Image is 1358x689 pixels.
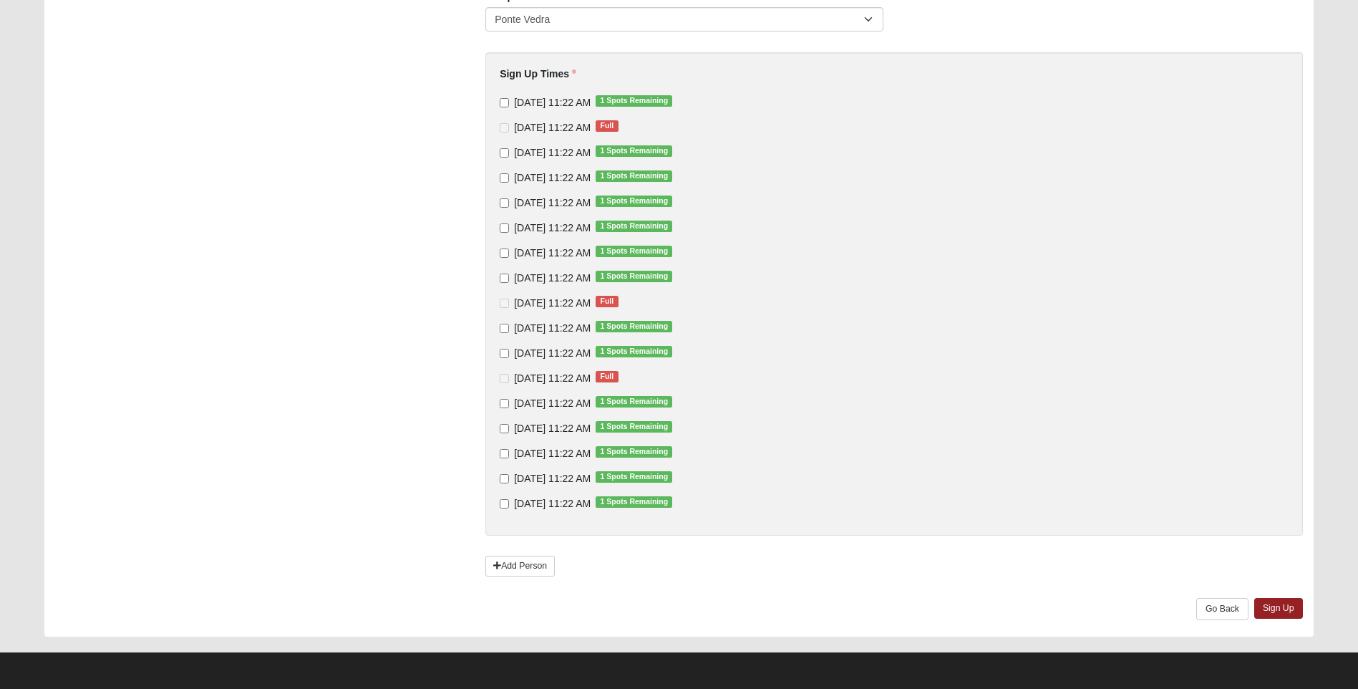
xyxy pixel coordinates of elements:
[596,446,672,458] span: 1 Spots Remaining
[596,421,672,433] span: 1 Spots Remaining
[596,246,672,257] span: 1 Spots Remaining
[500,399,509,408] input: [DATE] 11:22 AM1 Spots Remaining
[514,423,591,434] span: [DATE] 11:22 AM
[514,122,591,133] span: [DATE] 11:22 AM
[514,197,591,208] span: [DATE] 11:22 AM
[596,95,672,107] span: 1 Spots Remaining
[596,396,672,408] span: 1 Spots Remaining
[514,347,591,359] span: [DATE] 11:22 AM
[514,247,591,259] span: [DATE] 11:22 AM
[500,223,509,233] input: [DATE] 11:22 AM1 Spots Remaining
[500,449,509,458] input: [DATE] 11:22 AM1 Spots Remaining
[500,374,509,383] input: [DATE] 11:22 AMFull
[500,349,509,358] input: [DATE] 11:22 AM1 Spots Remaining
[596,471,672,483] span: 1 Spots Remaining
[514,272,591,284] span: [DATE] 11:22 AM
[500,123,509,132] input: [DATE] 11:22 AMFull
[1196,598,1248,620] a: Go Back
[485,556,555,577] a: Add Person
[500,499,509,509] input: [DATE] 11:22 AM1 Spots Remaining
[500,198,509,208] input: [DATE] 11:22 AM1 Spots Remaining
[514,222,591,233] span: [DATE] 11:22 AM
[500,67,576,81] label: Sign Up Times
[596,221,672,232] span: 1 Spots Remaining
[596,145,672,157] span: 1 Spots Remaining
[514,147,591,158] span: [DATE] 11:22 AM
[514,397,591,409] span: [DATE] 11:22 AM
[500,148,509,158] input: [DATE] 11:22 AM1 Spots Remaining
[514,172,591,183] span: [DATE] 11:22 AM
[596,296,618,307] span: Full
[514,448,591,459] span: [DATE] 11:22 AM
[596,371,618,382] span: Full
[514,322,591,334] span: [DATE] 11:22 AM
[596,120,618,132] span: Full
[500,274,509,283] input: [DATE] 11:22 AM1 Spots Remaining
[596,170,672,182] span: 1 Spots Remaining
[500,424,509,433] input: [DATE] 11:22 AM1 Spots Remaining
[500,173,509,183] input: [DATE] 11:22 AM1 Spots Remaining
[500,474,509,483] input: [DATE] 11:22 AM1 Spots Remaining
[596,346,672,357] span: 1 Spots Remaining
[500,98,509,107] input: [DATE] 11:22 AM1 Spots Remaining
[500,324,509,333] input: [DATE] 11:22 AM1 Spots Remaining
[500,249,509,258] input: [DATE] 11:22 AM1 Spots Remaining
[514,297,591,309] span: [DATE] 11:22 AM
[514,498,591,509] span: [DATE] 11:22 AM
[596,496,672,508] span: 1 Spots Remaining
[500,299,509,308] input: [DATE] 11:22 AMFull
[514,97,591,108] span: [DATE] 11:22 AM
[596,271,672,282] span: 1 Spots Remaining
[596,321,672,332] span: 1 Spots Remaining
[514,372,591,384] span: [DATE] 11:22 AM
[1254,598,1303,619] a: Sign Up
[596,196,672,207] span: 1 Spots Remaining
[514,473,591,484] span: [DATE] 11:22 AM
